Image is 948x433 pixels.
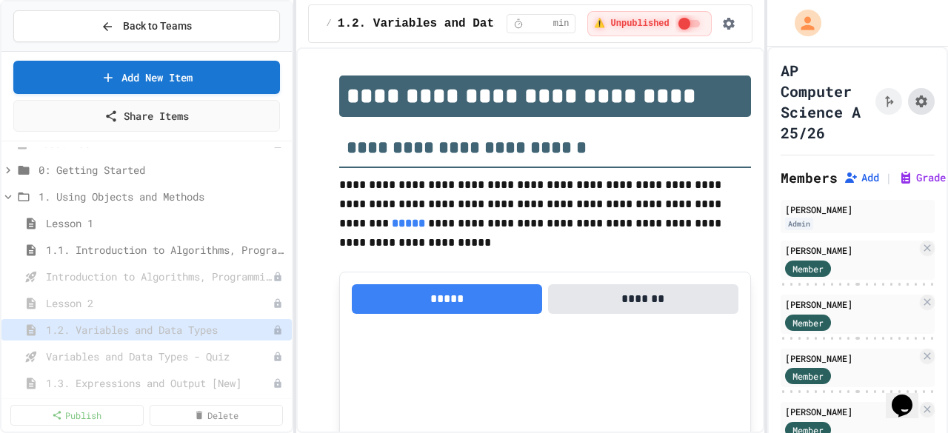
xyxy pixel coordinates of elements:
[792,316,824,329] span: Member
[46,349,273,364] span: Variables and Data Types - Quiz
[553,18,570,30] span: min
[46,215,286,231] span: Lesson 1
[273,325,283,335] div: Unpublished
[875,88,902,115] button: Click to see fork details
[123,19,192,34] span: Back to Teams
[792,369,824,383] span: Member
[779,6,825,40] div: My Account
[785,298,917,311] div: [PERSON_NAME]
[781,60,869,143] h1: AP Computer Science A 25/26
[39,162,286,178] span: 0: Getting Started
[46,375,273,391] span: 1.3. Expressions and Output [New]
[785,218,813,230] div: Admin
[46,295,273,311] span: Lesson 2
[792,262,824,275] span: Member
[39,189,286,204] span: 1. Using Objects and Methods
[587,11,711,36] div: ⚠️ Students cannot see this content! Click the toggle to publish it and make it visible to your c...
[13,61,280,94] a: Add New Item
[785,244,917,257] div: [PERSON_NAME]
[327,18,332,30] span: /
[273,272,283,282] div: Unpublished
[46,269,273,284] span: Introduction to Algorithms, Programming, and Compilers
[273,352,283,362] div: Unpublished
[13,100,280,132] a: Share Items
[338,15,544,33] span: 1.2. Variables and Data Types
[886,374,933,418] iframe: chat widget
[785,352,917,365] div: [PERSON_NAME]
[594,18,669,30] span: ⚠️ Unpublished
[908,88,935,115] button: Assignment Settings
[13,10,280,42] button: Back to Teams
[10,405,144,426] a: Publish
[273,378,283,389] div: Unpublished
[844,170,879,185] button: Add
[885,169,892,187] span: |
[273,298,283,309] div: Unpublished
[150,405,283,426] a: Delete
[781,167,838,188] h2: Members
[785,203,930,216] div: [PERSON_NAME]
[46,242,286,258] span: 1.1. Introduction to Algorithms, Programming, and Compilers
[46,322,273,338] span: 1.2. Variables and Data Types
[785,405,917,418] div: [PERSON_NAME]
